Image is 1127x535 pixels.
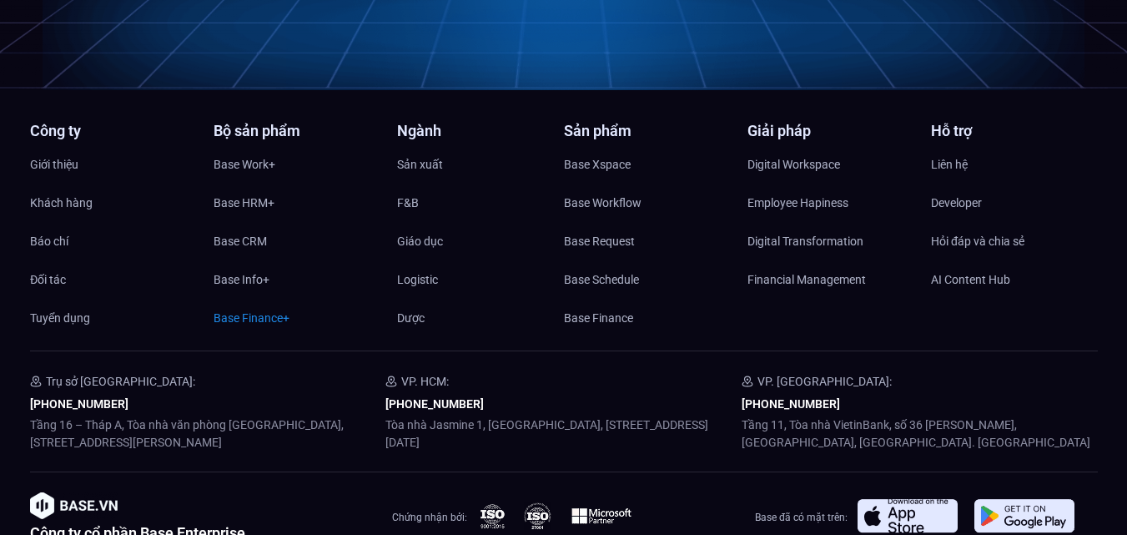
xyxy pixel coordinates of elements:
span: Base Work+ [214,152,275,177]
span: Base đã có mặt trên: [755,512,848,523]
a: Sản xuất [397,152,564,177]
span: Base Workflow [564,190,641,215]
span: Base CRM [214,229,267,254]
a: Base Finance+ [214,305,380,331]
span: Base Finance+ [214,305,289,331]
a: Giới thiệu [30,152,197,177]
span: Dược [397,305,425,331]
span: AI Content Hub [931,267,1010,292]
a: Liên hệ [931,152,1098,177]
h4: Giải pháp [747,124,914,139]
a: Giáo dục [397,229,564,254]
span: Sản xuất [397,152,443,177]
h4: Hỗ trợ [931,124,1098,139]
a: Employee Hapiness [747,190,914,215]
a: Base HRM+ [214,190,380,215]
span: Hỏi đáp và chia sẻ [931,229,1024,254]
span: Báo chí [30,229,68,254]
span: Logistic [397,267,438,292]
a: Hỏi đáp và chia sẻ [931,229,1098,254]
h4: Công ty [30,124,197,139]
span: Base Request [564,229,635,254]
a: Base Work+ [214,152,380,177]
span: Base Xspace [564,152,631,177]
a: Digital Transformation [747,229,914,254]
a: Developer [931,190,1098,215]
span: Tuyển dụng [30,305,90,331]
a: [PHONE_NUMBER] [30,397,128,411]
span: Giáo dục [397,229,443,254]
span: VP. HCM: [401,375,449,388]
a: Tuyển dụng [30,305,197,331]
a: Base Xspace [564,152,731,177]
span: Digital Transformation [747,229,863,254]
span: Base HRM+ [214,190,274,215]
a: Base Schedule [564,267,731,292]
span: Khách hàng [30,190,93,215]
span: Đối tác [30,267,66,292]
span: Trụ sở [GEOGRAPHIC_DATA]: [46,375,195,388]
a: Base Request [564,229,731,254]
span: Liên hệ [931,152,968,177]
img: image-1.png [30,492,118,519]
span: Giới thiệu [30,152,78,177]
p: Tòa nhà Jasmine 1, [GEOGRAPHIC_DATA], [STREET_ADDRESS][DATE] [385,416,742,452]
span: Base Finance [564,305,633,331]
span: F&B [397,190,419,215]
a: [PHONE_NUMBER] [385,397,484,411]
a: Báo chí [30,229,197,254]
span: Employee Hapiness [747,190,848,215]
span: Developer [931,190,982,215]
a: Dược [397,305,564,331]
a: Digital Workspace [747,152,914,177]
a: Base CRM [214,229,380,254]
h4: Sản phẩm [564,124,731,139]
span: Base Schedule [564,267,639,292]
p: Tầng 16 – Tháp A, Tòa nhà văn phòng [GEOGRAPHIC_DATA], [STREET_ADDRESS][PERSON_NAME] [30,416,386,452]
h4: Ngành [397,124,564,139]
a: Base Finance [564,305,731,331]
a: [PHONE_NUMBER] [742,397,840,411]
a: Khách hàng [30,190,197,215]
a: AI Content Hub [931,267,1098,292]
a: Base Info+ [214,267,380,292]
a: F&B [397,190,564,215]
span: Financial Management [747,267,866,292]
h4: Bộ sản phẩm [214,124,380,139]
span: VP. [GEOGRAPHIC_DATA]: [757,375,892,388]
span: Chứng nhận bởi: [392,512,467,523]
a: Financial Management [747,267,914,292]
a: Base Workflow [564,190,731,215]
p: Tầng 11, Tòa nhà VietinBank, số 36 [PERSON_NAME], [GEOGRAPHIC_DATA], [GEOGRAPHIC_DATA]. [GEOGRAPH... [742,416,1098,452]
span: Base Info+ [214,267,269,292]
span: Digital Workspace [747,152,840,177]
a: Đối tác [30,267,197,292]
a: Logistic [397,267,564,292]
